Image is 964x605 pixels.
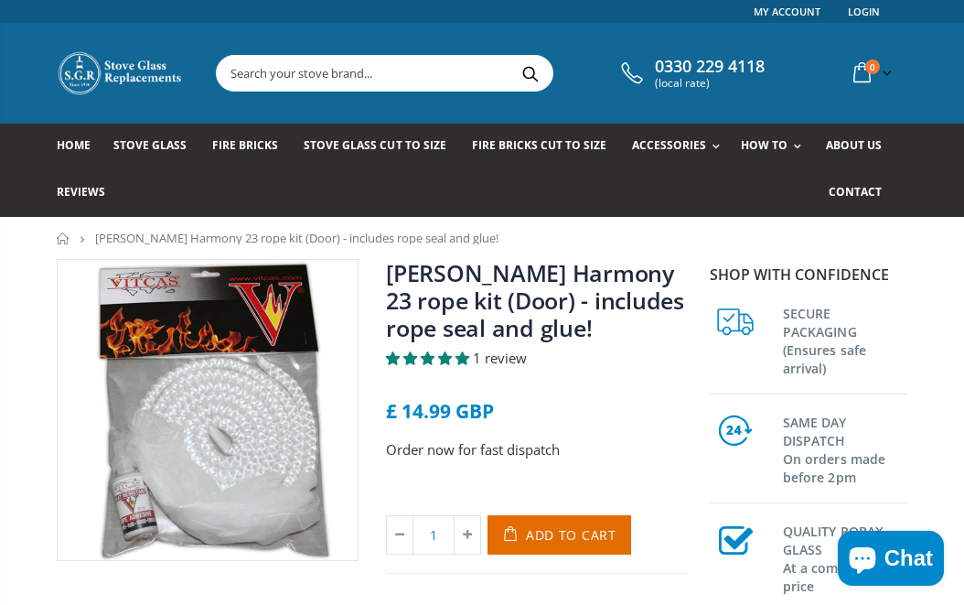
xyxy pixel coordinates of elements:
span: 0 [865,59,880,74]
a: Fire Bricks [212,124,292,170]
a: Home [57,124,104,170]
span: 5.00 stars [386,349,473,367]
span: £ 14.99 GBP [386,398,494,424]
span: Add to Cart [526,526,616,544]
a: How To [741,124,810,170]
span: Accessories [632,137,706,153]
p: Order now for fast dispatch [386,439,688,460]
span: Reviews [57,184,105,200]
a: 0 [846,55,895,91]
span: Fire Bricks [212,137,278,153]
a: Contact [829,170,895,217]
span: [PERSON_NAME] Harmony 23 rope kit (Door) - includes rope seal and glue! [95,230,498,246]
a: Stove Glass Cut To Size [304,124,459,170]
a: Reviews [57,170,119,217]
span: Contact [829,184,882,200]
a: About us [826,124,895,170]
button: Add to Cart [487,515,631,555]
button: Search [509,56,551,91]
a: Fire Bricks Cut To Size [472,124,620,170]
inbox-online-store-chat: Shopify online store chat [832,531,949,590]
span: How To [741,137,787,153]
span: Stove Glass Cut To Size [304,137,445,153]
h3: QUALITY ROBAX GLASS At a competitive price [783,519,907,596]
img: Stove Glass Replacement [57,50,185,96]
h3: SAME DAY DISPATCH On orders made before 2pm [783,410,907,487]
a: [PERSON_NAME] Harmony 23 rope kit (Door) - includes rope seal and glue! [386,257,684,343]
img: nt-kit-12mm-dia.white-fire-rope-adhesive-517-p_0ac7b791-b52e-4a5d-9b81-c314ac6f873c_800x_crop_cen... [58,260,358,560]
a: Accessories [632,124,729,170]
a: Stove Glass [113,124,200,170]
input: Search your stove brand... [217,56,721,91]
a: Home [57,232,70,244]
p: Shop with confidence [710,264,907,286]
span: Fire Bricks Cut To Size [472,137,606,153]
span: 1 review [473,349,527,367]
h3: SECURE PACKAGING (Ensures safe arrival) [783,301,907,378]
span: About us [826,137,882,153]
span: Home [57,137,91,153]
span: Stove Glass [113,137,187,153]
